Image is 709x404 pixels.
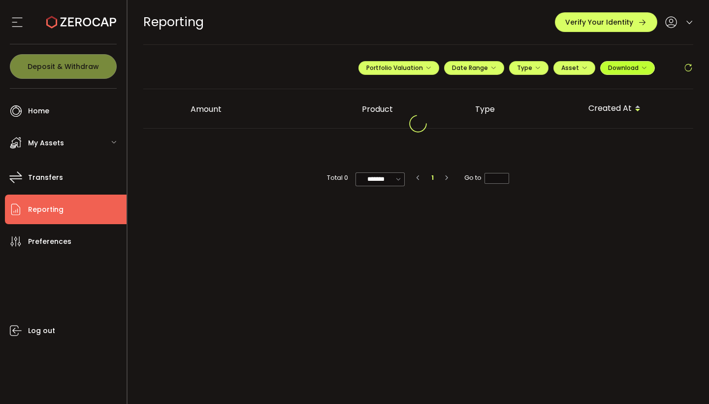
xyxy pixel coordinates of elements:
[444,61,504,75] button: Date Range
[327,172,348,183] span: Total 0
[427,172,438,183] li: 1
[28,202,64,217] span: Reporting
[553,61,595,75] button: Asset
[600,61,655,75] button: Download
[28,63,99,70] span: Deposit & Withdraw
[143,13,204,31] span: Reporting
[28,104,49,118] span: Home
[608,64,647,72] span: Download
[561,64,579,72] span: Asset
[555,12,657,32] button: Verify Your Identity
[28,324,55,338] span: Log out
[10,54,117,79] button: Deposit & Withdraw
[366,64,431,72] span: Portfolio Valuation
[565,19,633,26] span: Verify Your Identity
[452,64,496,72] span: Date Range
[28,170,63,185] span: Transfers
[28,136,64,150] span: My Assets
[464,172,509,183] span: Go to
[509,61,548,75] button: Type
[517,64,541,72] span: Type
[358,61,439,75] button: Portfolio Valuation
[28,235,71,249] span: Preferences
